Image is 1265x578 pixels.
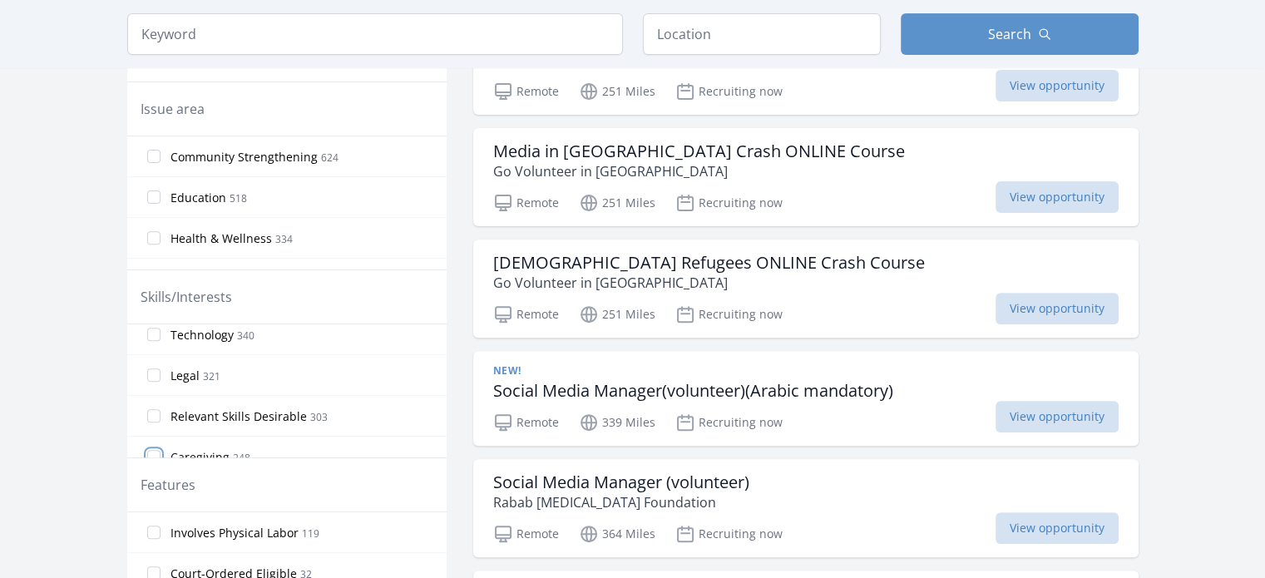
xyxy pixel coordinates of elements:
span: Involves Physical Labor [170,525,299,541]
p: 339 Miles [579,413,655,432]
h3: Media in [GEOGRAPHIC_DATA] Crash ONLINE Course [493,141,905,161]
p: Recruiting now [675,524,783,544]
p: Recruiting now [675,193,783,213]
p: 251 Miles [579,193,655,213]
input: Relevant Skills Desirable 303 [147,409,161,422]
p: Go Volunteer in [GEOGRAPHIC_DATA] [493,273,925,293]
span: Technology [170,327,234,343]
input: Involves Physical Labor 119 [147,526,161,539]
p: Remote [493,524,559,544]
legend: Skills/Interests [141,287,232,307]
span: 119 [302,526,319,541]
p: Recruiting now [675,82,783,101]
h3: Social Media Manager(volunteer)(Arabic mandatory) [493,381,893,401]
p: Remote [493,413,559,432]
input: Technology 340 [147,328,161,341]
p: 364 Miles [579,524,655,544]
input: Education 518 [147,190,161,204]
span: Education [170,190,226,206]
span: View opportunity [996,70,1119,101]
span: 624 [321,151,338,165]
h3: Social Media Manager (volunteer) [493,472,749,492]
span: Relevant Skills Desirable [170,408,307,425]
legend: Features [141,475,195,495]
span: 518 [230,191,247,205]
input: Location [643,13,881,55]
span: Caregiving [170,449,230,466]
input: Caregiving 248 [147,450,161,463]
input: Keyword [127,13,623,55]
p: 251 Miles [579,304,655,324]
input: Legal 321 [147,368,161,382]
h3: [DEMOGRAPHIC_DATA] Refugees ONLINE Crash Course [493,253,925,273]
a: New! Social Media Manager(volunteer)(Arabic mandatory) Remote 339 Miles Recruiting now View oppor... [473,351,1139,446]
input: Community Strengthening 624 [147,150,161,163]
legend: Issue area [141,99,205,119]
p: Go Volunteer in [GEOGRAPHIC_DATA] [493,161,905,181]
span: 334 [275,232,293,246]
span: View opportunity [996,512,1119,544]
p: Rabab [MEDICAL_DATA] Foundation [493,492,749,512]
button: Search [901,13,1139,55]
span: Legal [170,368,200,384]
span: Health & Wellness [170,230,272,247]
p: Recruiting now [675,413,783,432]
span: Community Strengthening [170,149,318,165]
span: 248 [233,451,250,465]
span: 340 [237,329,254,343]
span: View opportunity [996,181,1119,213]
span: 321 [203,369,220,383]
span: Search [988,24,1031,44]
a: Media in [GEOGRAPHIC_DATA] Crash ONLINE Course Go Volunteer in [GEOGRAPHIC_DATA] Remote 251 Miles... [473,128,1139,226]
p: 251 Miles [579,82,655,101]
p: Remote [493,82,559,101]
input: Health & Wellness 334 [147,231,161,245]
p: Recruiting now [675,304,783,324]
span: View opportunity [996,293,1119,324]
span: New! [493,364,521,378]
p: Remote [493,193,559,213]
a: [DEMOGRAPHIC_DATA] Refugees ONLINE Crash Course Go Volunteer in [GEOGRAPHIC_DATA] Remote 251 Mile... [473,240,1139,338]
p: Remote [493,304,559,324]
span: 303 [310,410,328,424]
a: Social Media Manager (volunteer) Rabab [MEDICAL_DATA] Foundation Remote 364 Miles Recruiting now ... [473,459,1139,557]
span: View opportunity [996,401,1119,432]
